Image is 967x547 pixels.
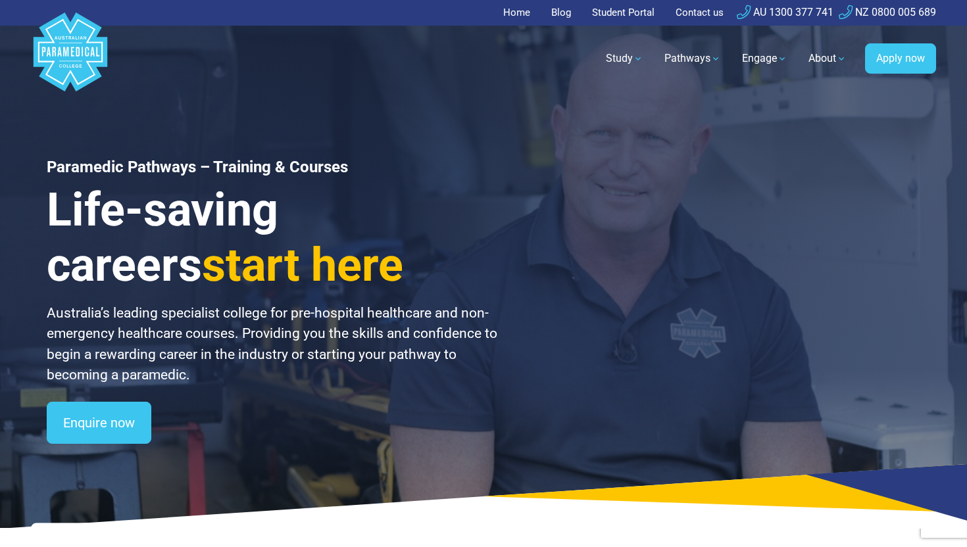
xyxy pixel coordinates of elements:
[47,158,499,177] h1: Paramedic Pathways – Training & Courses
[47,182,499,293] h3: Life-saving careers
[737,6,833,18] a: AU 1300 377 741
[47,303,499,386] p: Australia’s leading specialist college for pre-hospital healthcare and non-emergency healthcare c...
[865,43,936,74] a: Apply now
[657,40,729,77] a: Pathways
[734,40,795,77] a: Engage
[598,40,651,77] a: Study
[31,26,110,92] a: Australian Paramedical College
[202,238,403,292] span: start here
[47,402,151,444] a: Enquire now
[839,6,936,18] a: NZ 0800 005 689
[801,40,855,77] a: About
